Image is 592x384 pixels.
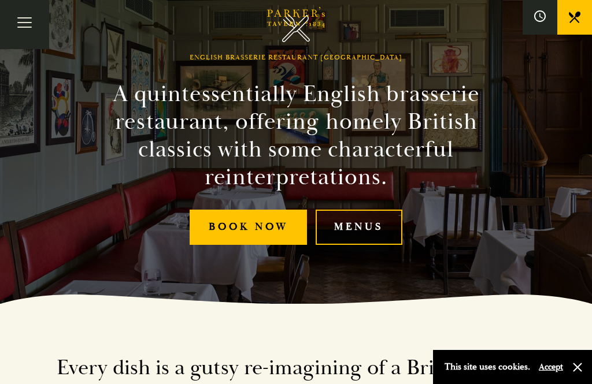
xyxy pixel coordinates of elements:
h1: English Brasserie Restaurant [GEOGRAPHIC_DATA] [190,54,402,62]
h2: A quintessentially English brasserie restaurant, offering homely British classics with some chara... [79,80,513,191]
button: Accept [539,361,563,372]
a: Menus [316,210,402,245]
button: Close and accept [572,361,583,373]
a: Book Now [190,210,307,245]
p: This site uses cookies. [445,359,530,375]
